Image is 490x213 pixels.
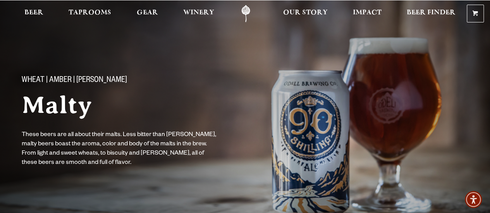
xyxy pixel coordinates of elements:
a: Taprooms [64,5,116,22]
h1: Malty [22,92,263,118]
span: Beer Finder [407,10,456,16]
a: Beer Finder [402,5,461,22]
span: Our Story [283,10,328,16]
span: Gear [137,10,158,16]
a: Impact [348,5,387,22]
a: Gear [132,5,163,22]
p: These beers are all about their malts. Less bitter than [PERSON_NAME], malty beers boast the arom... [22,131,220,168]
a: Beer [19,5,48,22]
span: Beer [24,10,43,16]
a: Winery [178,5,219,22]
span: Taprooms [69,10,111,16]
span: Winery [183,10,214,16]
span: Wheat | Amber | [PERSON_NAME] [22,76,127,86]
span: Impact [353,10,382,16]
a: Odell Home [231,5,260,22]
a: Our Story [278,5,333,22]
div: Accessibility Menu [465,191,482,208]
